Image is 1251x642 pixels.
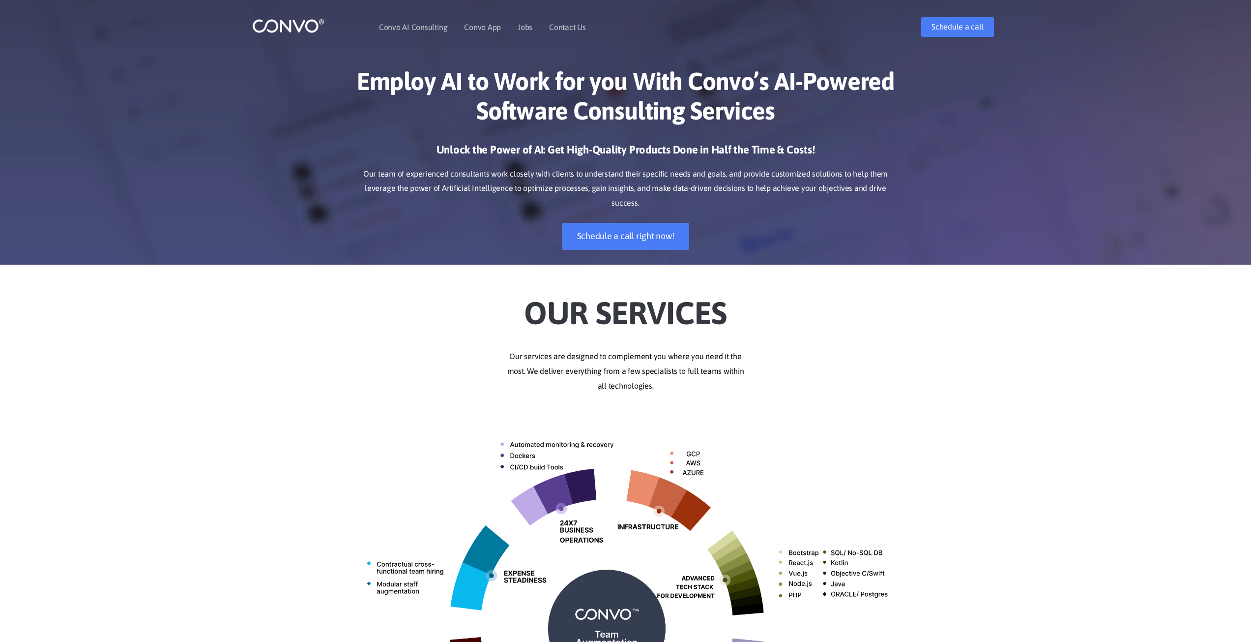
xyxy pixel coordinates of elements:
[464,23,501,31] a: Convo App
[353,143,899,164] h3: Unlock the Power of AI: Get High-Quality Products Done in Half the Time & Costs!
[353,66,899,133] h1: Employ AI to Work for you With Convo’s AI-Powered Software Consulting Services
[518,23,532,31] a: Jobs
[562,223,690,250] a: Schedule a call right now!
[252,18,324,33] img: logo_1.png
[549,23,586,31] a: Contact Us
[353,167,899,211] p: Our team of experienced consultants work closely with clients to understand their specific needs ...
[921,17,994,37] a: Schedule a call
[353,349,899,394] p: Our services are designed to complement you where you need it the most. We deliver everything fro...
[353,279,899,335] h2: Our Services
[379,23,447,31] a: Convo AI Consulting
